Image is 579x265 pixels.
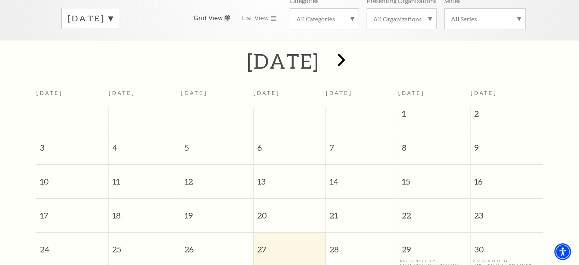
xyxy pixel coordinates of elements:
[471,90,497,96] span: [DATE]
[109,233,181,259] span: 25
[254,131,325,157] span: 6
[254,199,325,225] span: 20
[36,233,108,259] span: 24
[253,85,325,108] th: [DATE]
[254,233,325,259] span: 27
[36,131,108,157] span: 3
[109,199,181,225] span: 18
[254,165,325,191] span: 13
[398,90,425,96] span: [DATE]
[181,131,253,157] span: 5
[109,165,181,191] span: 11
[181,85,253,108] th: [DATE]
[471,131,543,157] span: 9
[36,165,108,191] span: 10
[398,108,470,123] span: 1
[326,199,398,225] span: 21
[181,165,253,191] span: 12
[471,199,543,225] span: 23
[36,199,108,225] span: 17
[326,48,354,75] button: next
[471,165,543,191] span: 16
[194,14,223,22] span: Grid View
[109,131,181,157] span: 4
[554,243,571,260] div: Accessibility Menu
[296,15,353,23] label: All Categories
[242,14,269,22] span: List View
[326,233,398,259] span: 28
[326,131,398,157] span: 7
[108,85,181,108] th: [DATE]
[451,15,519,23] label: All Series
[398,131,470,157] span: 8
[181,199,253,225] span: 19
[36,85,108,108] th: [DATE]
[247,49,319,73] h2: [DATE]
[471,233,543,259] span: 30
[68,13,113,24] label: [DATE]
[181,233,253,259] span: 26
[398,165,470,191] span: 15
[471,108,543,123] span: 2
[373,15,430,23] label: All Organizations
[326,165,398,191] span: 14
[398,199,470,225] span: 22
[398,233,470,259] span: 29
[326,85,398,108] th: [DATE]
